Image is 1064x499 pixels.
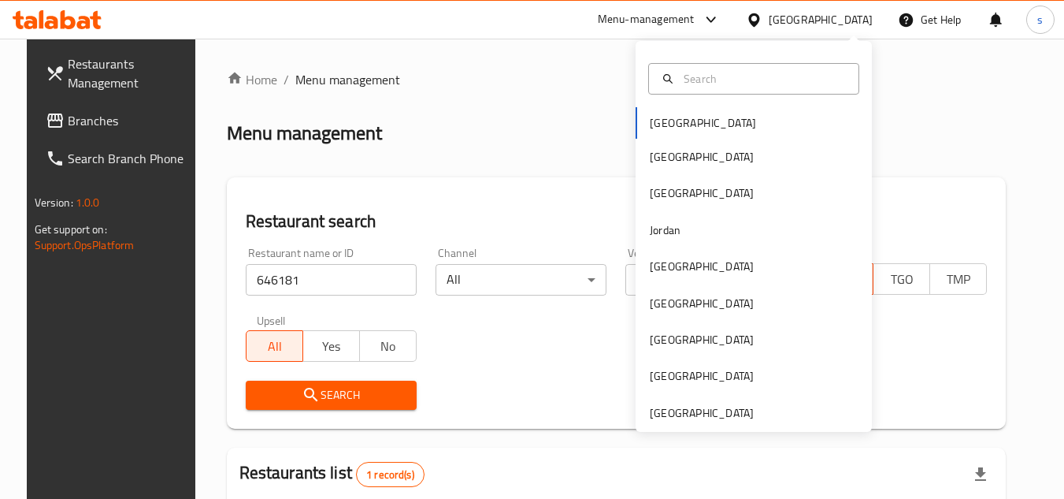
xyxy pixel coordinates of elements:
[246,330,303,362] button: All
[68,149,192,168] span: Search Branch Phone
[258,385,404,405] span: Search
[650,258,754,275] div: [GEOGRAPHIC_DATA]
[769,11,873,28] div: [GEOGRAPHIC_DATA]
[929,263,987,295] button: TMP
[936,268,981,291] span: TMP
[76,192,100,213] span: 1.0.0
[227,70,277,89] a: Home
[650,222,680,239] div: Jordan
[357,467,424,482] span: 1 record(s)
[246,210,988,233] h2: Restaurant search
[356,462,424,487] div: Total records count
[302,330,360,362] button: Yes
[677,70,849,88] input: Search
[650,184,754,202] div: [GEOGRAPHIC_DATA]
[227,70,1007,89] nav: breadcrumb
[366,335,410,358] span: No
[246,264,417,296] input: Search for restaurant name or ID..
[35,235,135,255] a: Support.OpsPlatform
[873,263,930,295] button: TGO
[284,70,289,89] li: /
[33,140,205,177] a: Search Branch Phone
[650,331,754,348] div: [GEOGRAPHIC_DATA]
[1037,11,1043,28] span: s
[257,315,286,326] label: Upsell
[598,10,695,29] div: Menu-management
[68,111,192,130] span: Branches
[625,264,796,296] div: All
[33,45,205,102] a: Restaurants Management
[295,70,400,89] span: Menu management
[239,461,424,487] h2: Restaurants list
[253,335,297,358] span: All
[436,264,606,296] div: All
[962,456,999,493] div: Export file
[650,404,754,422] div: [GEOGRAPHIC_DATA]
[650,148,754,166] div: [GEOGRAPHIC_DATA]
[650,295,754,312] div: [GEOGRAPHIC_DATA]
[310,335,354,358] span: Yes
[35,219,107,240] span: Get support on:
[227,121,382,146] h2: Menu management
[35,192,73,213] span: Version:
[33,102,205,140] a: Branches
[68,54,192,92] span: Restaurants Management
[359,330,417,362] button: No
[650,367,754,385] div: [GEOGRAPHIC_DATA]
[246,381,417,410] button: Search
[880,268,924,291] span: TGO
